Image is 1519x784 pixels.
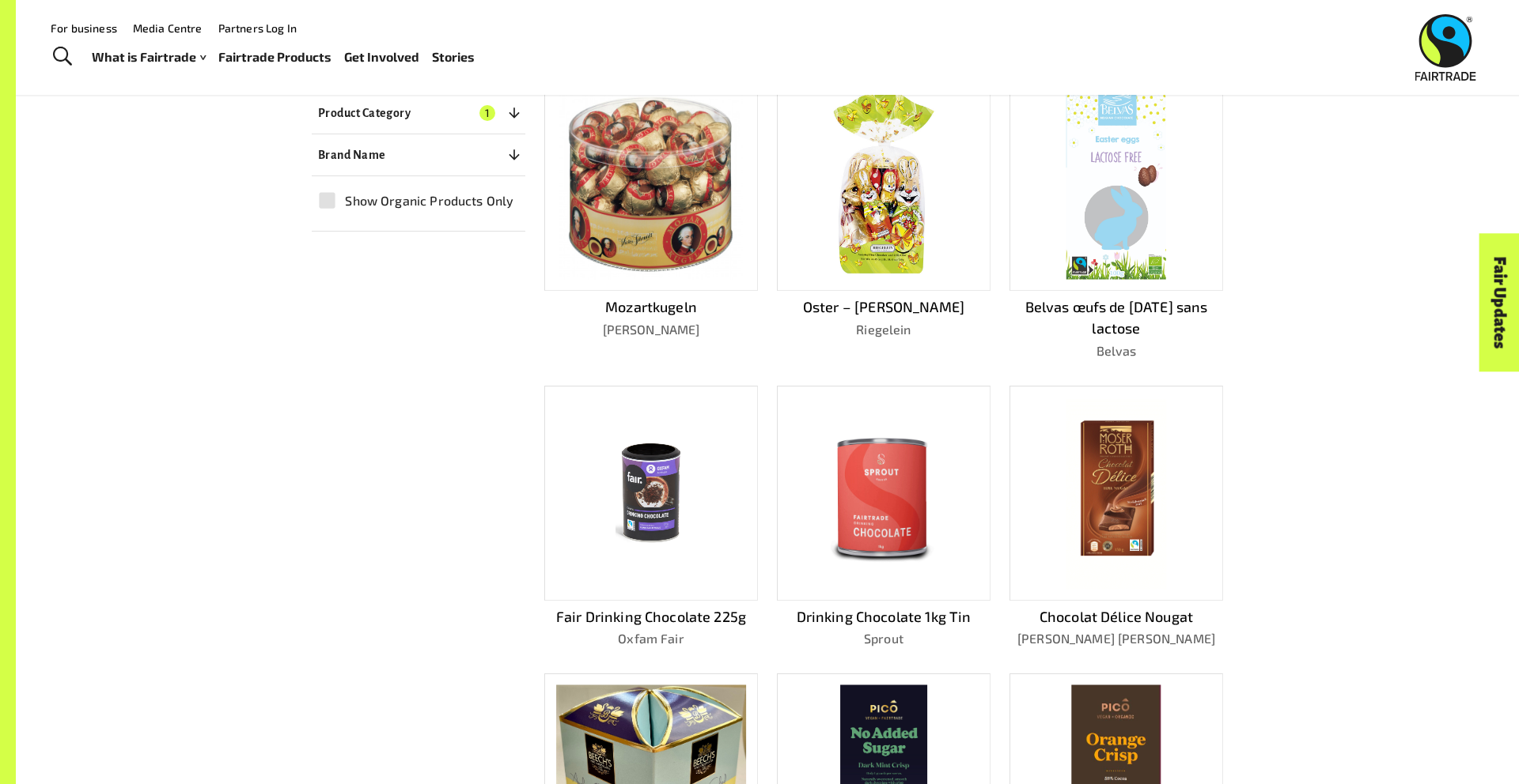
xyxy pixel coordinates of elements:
[544,386,758,649] a: Fair Drinking Chocolate 225gOxfam Fair
[1010,606,1223,628] p: Chocolat Délice Nougat
[1010,386,1223,649] a: Chocolat Délice Nougat[PERSON_NAME] [PERSON_NAME]
[312,141,525,169] button: Brand Name
[777,76,991,360] a: Oster – [PERSON_NAME]Riegelein
[43,37,81,77] a: Toggle Search
[344,46,419,69] a: Get Involved
[318,104,411,122] p: Product Category
[218,46,331,69] a: Fairtrade Products
[1010,629,1223,648] p: [PERSON_NAME] [PERSON_NAME]
[318,145,386,164] p: Brand Name
[544,629,758,648] p: Oxfam Fair
[133,21,203,35] a: Media Centre
[1010,341,1223,360] p: Belvas
[544,320,758,339] p: [PERSON_NAME]
[544,606,758,628] p: Fair Drinking Chocolate 225g
[777,606,991,628] p: Drinking Chocolate 1kg Tin
[1415,14,1476,81] img: Fairtrade Australia New Zealand logo
[432,46,475,69] a: Stories
[777,296,991,318] p: Oster – [PERSON_NAME]
[51,21,117,35] a: For business
[777,320,991,339] p: Riegelein
[1010,296,1223,339] p: Belvas œufs de [DATE] sans lactose
[544,76,758,360] a: Mozartkugeln[PERSON_NAME]
[218,21,297,35] a: Partners Log In
[479,105,495,121] span: 1
[777,629,991,648] p: Sprout
[312,99,525,127] button: Product Category
[345,191,513,210] span: Show Organic Products Only
[92,46,206,69] a: What is Fairtrade
[544,296,758,318] p: Mozartkugeln
[777,386,991,649] a: Drinking Chocolate 1kg TinSprout
[1010,76,1223,360] a: Belvas œufs de [DATE] sans lactoseBelvas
